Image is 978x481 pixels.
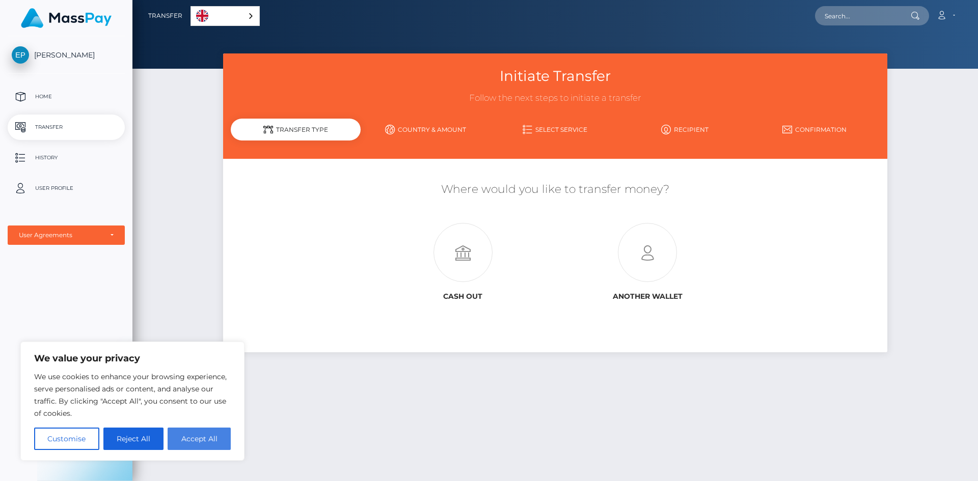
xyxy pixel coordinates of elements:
p: User Profile [12,181,121,196]
p: Home [12,89,121,104]
h5: Where would you like to transfer money? [231,182,879,197]
div: Transfer Type [231,119,361,140]
a: Country & Amount [361,121,491,138]
input: Search... [815,6,911,25]
a: Transfer [8,115,125,140]
a: Transfer [148,5,182,26]
h3: Follow the next steps to initiate a transfer [231,92,879,104]
span: [PERSON_NAME] [8,50,125,60]
a: Home [8,84,125,109]
h6: Another wallet [563,292,732,301]
p: History [12,150,121,165]
aside: Language selected: English [191,6,260,26]
div: We value your privacy [20,342,244,461]
button: Reject All [103,428,164,450]
a: Select Service [491,121,620,138]
div: Language [191,6,260,26]
button: User Agreements [8,225,125,245]
h6: Cash out [378,292,548,301]
img: MassPay [21,8,112,28]
a: History [8,145,125,171]
p: Transfer [12,120,121,135]
p: We value your privacy [34,352,231,364]
button: Customise [34,428,99,450]
a: Confirmation [750,121,880,138]
h3: Initiate Transfer [231,66,879,86]
a: Recipient [620,121,750,138]
a: User Profile [8,176,125,201]
button: Accept All [168,428,231,450]
a: English [191,7,259,25]
div: User Agreements [19,231,102,239]
p: We use cookies to enhance your browsing experience, serve personalised ads or content, and analys... [34,371,231,419]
